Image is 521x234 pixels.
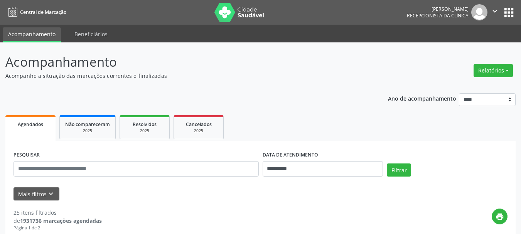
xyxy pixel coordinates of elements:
button: Relatórios [474,64,513,77]
strong: 1931736 marcações agendadas [20,217,102,224]
button: Filtrar [387,163,411,177]
div: 25 itens filtrados [13,209,102,217]
p: Ano de acompanhamento [388,93,456,103]
button: print [492,209,508,224]
button: apps [502,6,516,19]
button: Mais filtroskeyboard_arrow_down [13,187,59,201]
label: PESQUISAR [13,149,40,161]
span: Não compareceram [65,121,110,128]
p: Acompanhamento [5,52,363,72]
div: Página 1 de 2 [13,225,102,231]
img: img [471,4,487,20]
span: Recepcionista da clínica [407,12,469,19]
button:  [487,4,502,20]
a: Acompanhamento [3,27,61,42]
span: Agendados [18,121,43,128]
i: keyboard_arrow_down [47,190,55,198]
div: 2025 [65,128,110,134]
span: Cancelados [186,121,212,128]
div: [PERSON_NAME] [407,6,469,12]
div: de [13,217,102,225]
span: Resolvidos [133,121,157,128]
div: 2025 [179,128,218,134]
span: Central de Marcação [20,9,66,15]
i: print [496,212,504,221]
a: Beneficiários [69,27,113,41]
label: DATA DE ATENDIMENTO [263,149,318,161]
div: 2025 [125,128,164,134]
a: Central de Marcação [5,6,66,19]
p: Acompanhe a situação das marcações correntes e finalizadas [5,72,363,80]
i:  [491,7,499,15]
